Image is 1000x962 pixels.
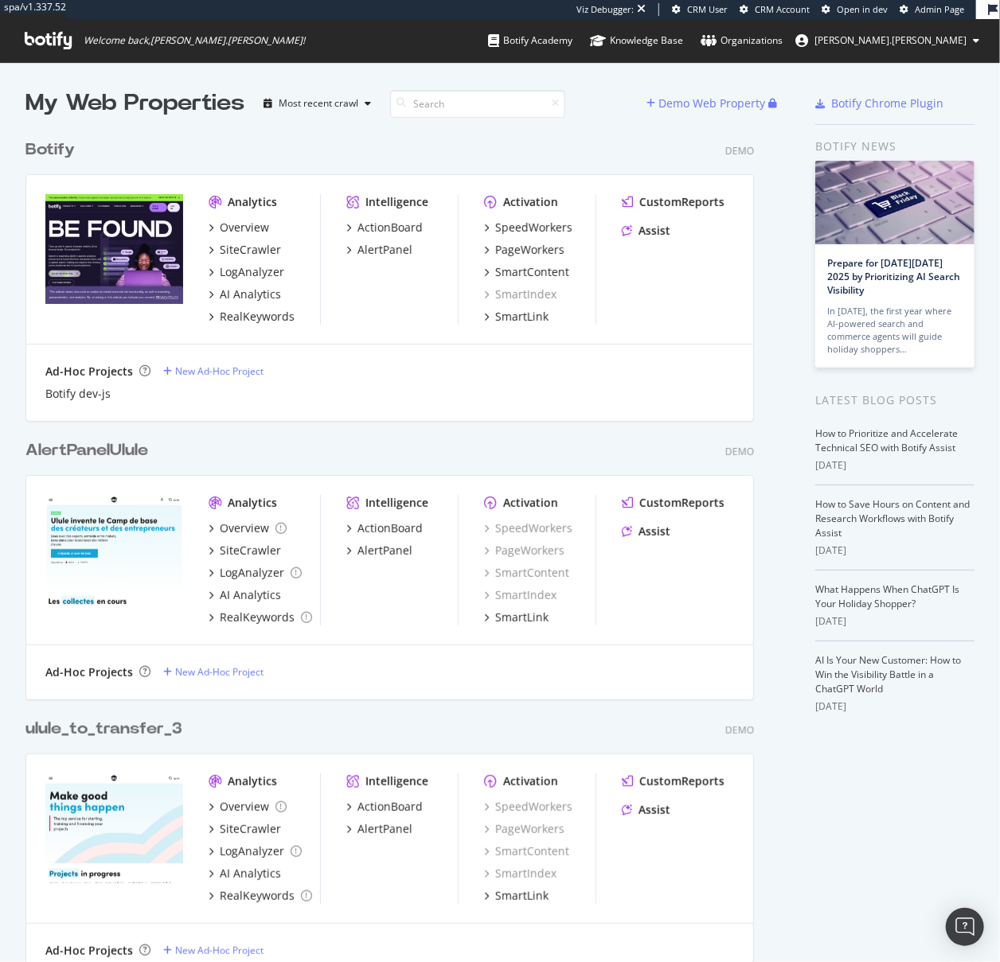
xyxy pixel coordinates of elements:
div: Demo [725,144,754,158]
div: Demo Web Property [658,95,765,111]
a: AI Analytics [209,587,281,603]
div: CustomReports [639,495,725,511]
a: AI Analytics [209,866,281,882]
img: ulule_to_transfer_3 [45,773,183,883]
div: AI Analytics [220,866,281,882]
div: Organizations [701,33,783,49]
a: Botify Chrome Plugin [815,95,943,111]
div: My Web Properties [25,88,244,119]
a: LogAnalyzer [209,264,284,280]
a: Organizations [701,19,783,62]
a: Overview [209,520,287,536]
span: Admin Page [915,3,964,15]
div: SmartLink [495,610,549,625]
div: Intelligence [365,773,428,789]
div: PageWorkers [495,242,564,258]
button: Demo Web Property [646,91,768,116]
a: Demo Web Property [646,96,768,110]
span: Open in dev [837,3,888,15]
a: Assist [622,524,670,539]
div: RealKeywords [220,888,295,904]
a: RealKeywords [209,888,312,904]
div: Activation [503,495,558,511]
a: SmartIndex [484,587,557,603]
div: Botify news [815,138,975,155]
div: Botify Academy [488,33,572,49]
a: AI Is Your New Customer: How to Win the Visibility Battle in a ChatGPT World [815,653,961,695]
div: AlertPanelUlule [25,439,148,462]
div: Intelligence [365,495,428,511]
div: SmartContent [484,565,569,581]
div: AlertPanel [357,543,412,559]
a: RealKeywords [209,610,312,625]
div: Open Intercom Messenger [946,908,984,946]
div: Overview [220,520,269,536]
span: CRM User [687,3,728,15]
a: How to Prioritize and Accelerate Technical SEO with Botify Assist [815,426,958,454]
a: CustomReports [622,194,725,210]
span: Welcome back, [PERSON_NAME].[PERSON_NAME] ! [84,34,305,47]
div: Analytics [228,194,277,210]
div: Knowledge Base [590,33,683,49]
a: CustomReports [622,495,725,511]
div: [DATE] [815,614,975,629]
a: SmartIndex [484,286,557,302]
div: CustomReports [639,194,725,210]
div: [DATE] [815,458,975,473]
div: CustomReports [639,773,725,789]
div: In [DATE], the first year where AI-powered search and commerce agents will guide holiday shoppers… [827,305,963,356]
a: Botify [25,138,81,162]
a: SpeedWorkers [484,220,572,236]
div: ActionBoard [357,520,423,536]
a: Overview [209,220,269,236]
a: Botify dev-js [45,386,111,402]
a: AlertPanel [346,543,412,559]
div: Ad-Hoc Projects [45,364,133,380]
div: LogAnalyzer [220,565,284,581]
a: Overview [209,799,287,815]
div: SiteCrawler [220,242,281,258]
div: [DATE] [815,699,975,714]
a: SmartContent [484,264,569,280]
a: Assist [622,802,670,818]
div: SiteCrawler [220,543,281,559]
div: RealKeywords [220,610,295,625]
div: ulule_to_transfer_3 [25,718,182,741]
a: What Happens When ChatGPT Is Your Holiday Shopper? [815,582,959,610]
div: Assist [639,524,670,539]
img: Botify [45,194,183,304]
div: Demo [725,723,754,737]
img: AlertPanelUlule [45,495,183,605]
a: SmartIndex [484,866,557,882]
a: SpeedWorkers [484,799,572,815]
a: Open in dev [822,3,888,16]
a: LogAnalyzer [209,843,302,859]
a: LogAnalyzer [209,565,302,581]
a: Admin Page [900,3,964,16]
div: AlertPanel [357,242,412,258]
a: PageWorkers [484,543,564,559]
a: Prepare for [DATE][DATE] 2025 by Prioritizing AI Search Visibility [827,256,960,297]
span: CRM Account [755,3,810,15]
div: SmartLink [495,888,549,904]
a: SmartContent [484,843,569,859]
div: RealKeywords [220,309,295,325]
a: PageWorkers [484,821,564,837]
div: Activation [503,194,558,210]
div: Botify [25,138,75,162]
a: SpeedWorkers [484,520,572,536]
div: Overview [220,220,269,236]
div: AI Analytics [220,587,281,603]
div: Botify Chrome Plugin [831,95,943,111]
a: ActionBoard [346,520,423,536]
div: AI Analytics [220,286,281,302]
div: SpeedWorkers [495,220,572,236]
a: PageWorkers [484,242,564,258]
